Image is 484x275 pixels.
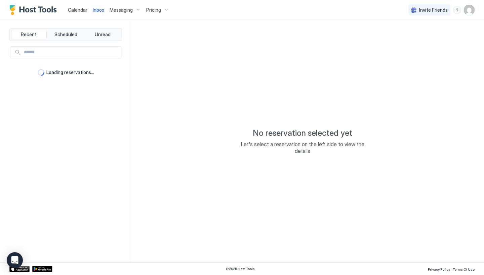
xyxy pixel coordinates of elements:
span: Calendar [68,7,87,13]
input: Input Field [21,47,121,58]
span: Terms Of Use [453,267,475,271]
span: Invite Friends [419,7,448,13]
span: Scheduled [54,32,77,38]
button: Unread [85,30,120,39]
span: Unread [95,32,111,38]
div: loading [38,69,44,76]
span: Loading reservations... [46,69,94,75]
div: User profile [464,5,475,15]
span: Privacy Policy [428,267,450,271]
button: Recent [11,30,47,39]
span: No reservation selected yet [253,128,352,138]
a: Google Play Store [32,266,52,272]
div: menu [453,6,461,14]
span: Inbox [93,7,104,13]
a: Host Tools Logo [9,5,60,15]
div: Open Intercom Messenger [7,252,23,268]
a: Terms Of Use [453,265,475,272]
a: App Store [9,266,30,272]
span: Let's select a reservation on the left side to view the details [235,141,370,154]
span: Recent [21,32,37,38]
a: Privacy Policy [428,265,450,272]
span: © 2025 Host Tools [226,267,255,271]
span: Messaging [110,7,133,13]
a: Inbox [93,6,104,13]
a: Calendar [68,6,87,13]
span: Pricing [146,7,161,13]
button: Scheduled [48,30,84,39]
div: tab-group [9,28,122,41]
